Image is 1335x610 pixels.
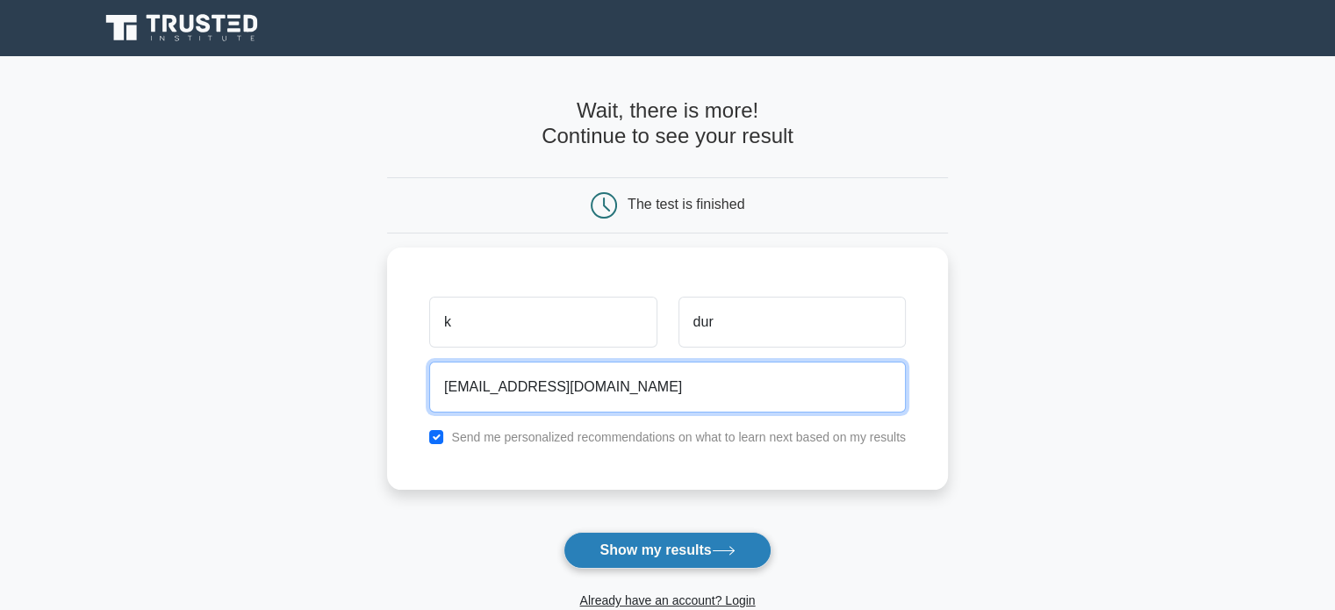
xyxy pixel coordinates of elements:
button: Show my results [563,532,771,569]
input: Email [429,362,906,413]
h4: Wait, there is more! Continue to see your result [387,98,948,149]
a: Already have an account? Login [579,593,755,607]
input: Last name [678,297,906,348]
label: Send me personalized recommendations on what to learn next based on my results [451,430,906,444]
input: First name [429,297,657,348]
div: The test is finished [628,197,744,212]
